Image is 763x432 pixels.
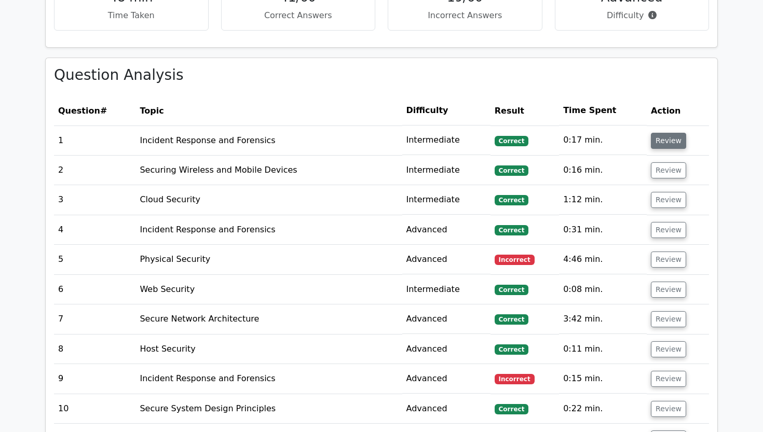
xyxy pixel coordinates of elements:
td: 1:12 min. [559,185,647,215]
td: 1 [54,126,135,155]
button: Review [651,341,686,357]
p: Difficulty [564,9,701,22]
button: Review [651,192,686,208]
span: Correct [495,404,528,414]
button: Review [651,222,686,238]
th: Time Spent [559,96,647,126]
button: Review [651,371,686,387]
td: 0:11 min. [559,335,647,364]
td: 4:46 min. [559,245,647,274]
td: 0:08 min. [559,275,647,304]
td: 3 [54,185,135,215]
h3: Question Analysis [54,66,709,84]
span: Correct [495,314,528,325]
th: Action [647,96,709,126]
td: 9 [54,364,135,394]
td: 0:22 min. [559,394,647,424]
td: Incident Response and Forensics [135,364,402,394]
th: Result [491,96,559,126]
span: Correct [495,195,528,205]
td: 0:16 min. [559,156,647,185]
td: Incident Response and Forensics [135,215,402,245]
td: Incident Response and Forensics [135,126,402,155]
td: Advanced [402,394,491,424]
span: Correct [495,285,528,295]
th: # [54,96,135,126]
td: Advanced [402,304,491,334]
button: Review [651,162,686,178]
td: Secure Network Architecture [135,304,402,334]
td: 2 [54,156,135,185]
p: Correct Answers [230,9,367,22]
th: Difficulty [402,96,491,126]
button: Review [651,282,686,298]
th: Topic [135,96,402,126]
td: 7 [54,304,135,334]
td: Intermediate [402,275,491,304]
td: Intermediate [402,126,491,155]
td: 4 [54,215,135,245]
td: 3:42 min. [559,304,647,334]
td: Advanced [402,335,491,364]
td: Advanced [402,215,491,245]
td: Advanced [402,245,491,274]
span: Incorrect [495,255,535,265]
td: Secure System Design Principles [135,394,402,424]
td: Cloud Security [135,185,402,215]
span: Incorrect [495,374,535,384]
button: Review [651,252,686,268]
span: Correct [495,165,528,176]
td: 10 [54,394,135,424]
td: Physical Security [135,245,402,274]
td: 8 [54,335,135,364]
td: 0:15 min. [559,364,647,394]
span: Correct [495,225,528,235]
td: Intermediate [402,185,491,215]
span: Correct [495,136,528,146]
td: 5 [54,245,135,274]
td: Intermediate [402,156,491,185]
span: Question [58,106,100,116]
span: Correct [495,344,528,355]
td: Web Security [135,275,402,304]
button: Review [651,401,686,417]
p: Time Taken [63,9,200,22]
button: Review [651,311,686,327]
td: Advanced [402,364,491,394]
td: Host Security [135,335,402,364]
button: Review [651,133,686,149]
td: Securing Wireless and Mobile Devices [135,156,402,185]
td: 6 [54,275,135,304]
p: Incorrect Answers [397,9,534,22]
td: 0:17 min. [559,126,647,155]
td: 0:31 min. [559,215,647,245]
